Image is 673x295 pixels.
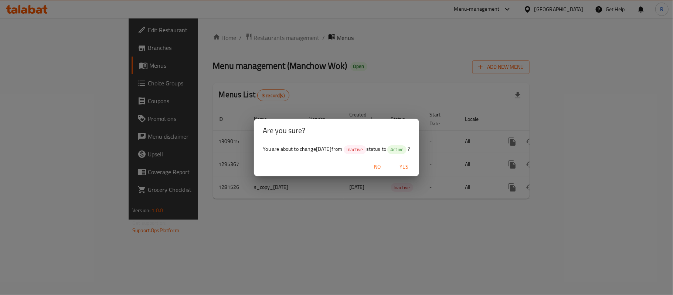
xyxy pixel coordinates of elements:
[387,146,407,153] span: Active
[344,146,366,153] span: Inactive
[392,160,416,174] button: Yes
[263,144,410,154] span: You are about to change [DATE] from status to ?
[344,145,366,154] div: Inactive
[395,162,413,172] span: Yes
[366,160,390,174] button: No
[369,162,387,172] span: No
[263,125,410,136] h2: Are you sure?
